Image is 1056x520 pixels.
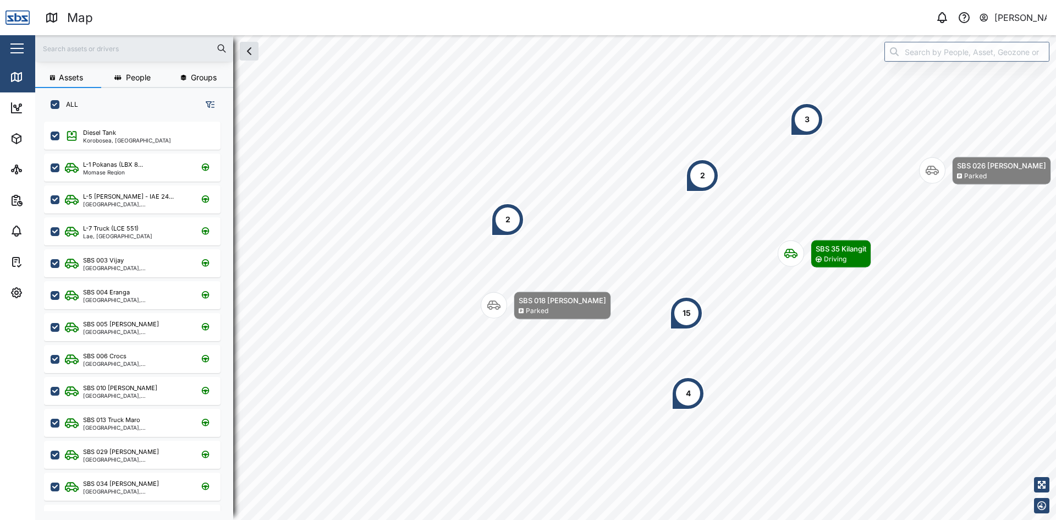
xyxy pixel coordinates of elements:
div: [PERSON_NAME] [994,11,1047,25]
div: Settings [29,287,68,299]
div: [GEOGRAPHIC_DATA], [GEOGRAPHIC_DATA] [83,201,188,207]
div: 4 [686,387,691,399]
div: SBS 004 Eranga [83,288,130,297]
div: Tasks [29,256,59,268]
div: Map marker [919,157,1051,185]
div: SBS 029 [PERSON_NAME] [83,447,159,457]
div: Sites [29,163,55,176]
span: Assets [59,74,83,81]
canvas: Map [35,35,1056,520]
div: 2 [700,169,705,182]
div: Lae, [GEOGRAPHIC_DATA] [83,233,152,239]
label: ALL [59,100,78,109]
div: SBS 026 [PERSON_NAME] [957,160,1046,171]
div: 15 [683,307,691,319]
img: Main Logo [5,6,30,30]
div: Map [67,8,93,28]
div: 2 [505,214,510,226]
input: Search assets or drivers [42,40,227,57]
div: Map marker [672,377,705,410]
div: Map marker [481,292,611,320]
div: SBS 006 Crocs [83,352,127,361]
div: [GEOGRAPHIC_DATA], [GEOGRAPHIC_DATA] [83,265,188,271]
button: [PERSON_NAME] [978,10,1047,25]
div: SBS 35 Kilangit [816,243,866,254]
div: Map marker [686,159,719,192]
div: Map marker [778,240,871,268]
div: SBS 018 [PERSON_NAME] [519,295,606,306]
div: Assets [29,133,63,145]
span: Groups [191,74,217,81]
div: [GEOGRAPHIC_DATA], [GEOGRAPHIC_DATA] [83,457,188,462]
div: [GEOGRAPHIC_DATA], [GEOGRAPHIC_DATA] [83,329,188,335]
div: Driving [824,254,846,265]
div: SBS 010 [PERSON_NAME] [83,384,157,393]
div: Korobosea, [GEOGRAPHIC_DATA] [83,138,171,143]
div: Reports [29,194,66,206]
div: Diesel Tank [83,128,116,138]
div: [GEOGRAPHIC_DATA], [GEOGRAPHIC_DATA] [83,489,188,494]
div: 3 [805,113,810,125]
div: Map marker [670,297,703,330]
div: Momase Region [83,169,143,175]
div: SBS 005 [PERSON_NAME] [83,320,159,329]
div: L-1 Pokanas (LBX 8... [83,160,143,169]
div: Parked [526,306,548,316]
div: SBS 013 Truck Maro [83,415,140,425]
div: Parked [964,171,987,182]
div: L-7 Truck (LCE 551) [83,224,139,233]
div: SBS 003 Vijay [83,256,124,265]
div: [GEOGRAPHIC_DATA], [GEOGRAPHIC_DATA] [83,393,188,398]
div: Map marker [491,203,524,236]
div: Dashboard [29,102,78,114]
span: People [126,74,151,81]
div: Alarms [29,225,63,237]
div: [GEOGRAPHIC_DATA], [GEOGRAPHIC_DATA] [83,361,188,366]
div: [GEOGRAPHIC_DATA], [GEOGRAPHIC_DATA] [83,425,188,430]
div: L-5 [PERSON_NAME] - IAE 24... [83,192,174,201]
input: Search by People, Asset, Geozone or Place [884,42,1049,62]
div: Map [29,71,53,83]
div: SBS 034 [PERSON_NAME] [83,479,159,489]
div: Map marker [790,103,823,136]
div: grid [44,118,233,511]
div: [GEOGRAPHIC_DATA], [GEOGRAPHIC_DATA] [83,297,188,303]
